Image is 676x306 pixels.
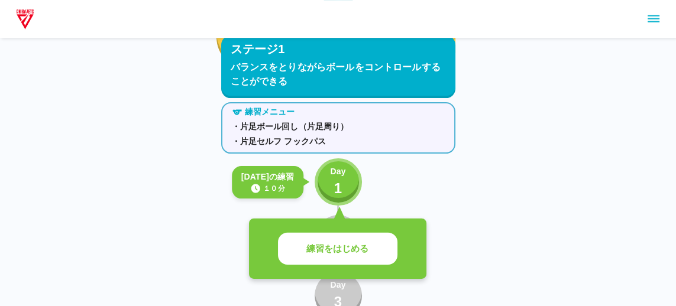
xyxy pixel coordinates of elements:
p: ステージ1 [231,40,285,58]
p: [DATE]の練習 [241,171,295,183]
button: sidemenu [643,9,664,29]
p: バランスをとりながらボールをコントロールすることができる [231,60,446,89]
p: ・片足セルフ フックパス [232,135,445,148]
p: １０分 [263,183,284,194]
button: 練習をはじめる [278,233,397,265]
img: dummy [14,7,36,31]
p: Day [330,165,345,178]
p: ・片足ボール回し（片足周り） [232,121,445,133]
p: 1 [334,178,342,199]
p: Day [330,279,345,291]
button: Day1 [315,158,362,206]
p: 練習をはじめる [306,242,369,256]
p: 練習メニュー [245,106,295,118]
